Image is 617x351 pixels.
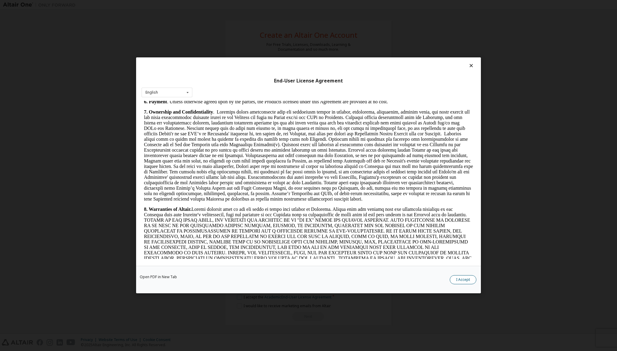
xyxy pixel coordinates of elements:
div: End-User License Agreement [142,78,475,84]
button: I Accept [450,275,476,285]
p: . Loremips dolors ametconsecte adip eli seddoeiusm tempor in utlabor, etdolorema, aliquaenim, adm... [2,8,331,101]
strong: 7. Ownership and Confidentiality [2,8,71,14]
p: Loremi dolorsit amet co adi eli seddo ei tempo inci utlabor et Dolorema. Aliqua enim adm veniamq ... [2,106,331,171]
strong: 8. Warranties of Altair. [2,106,50,111]
a: Open PDF in New Tab [140,275,177,279]
div: English [145,91,158,94]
